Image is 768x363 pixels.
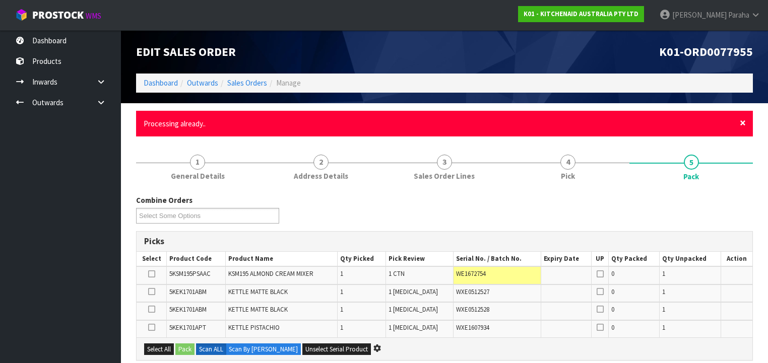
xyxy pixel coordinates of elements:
[228,305,288,314] span: KETTLE MATTE BLACK
[137,252,167,266] th: Select
[228,323,280,332] span: KETTLE PISTACHIO
[340,323,343,332] span: 1
[196,343,226,355] label: Scan ALL
[684,155,699,170] span: 5
[561,171,575,181] span: Pick
[167,252,226,266] th: Product Code
[721,252,752,266] th: Action
[169,305,207,314] span: 5KEK1701ABM
[518,6,644,22] a: K01 - KITCHENAID AUSTRALIA PTY LTD
[662,323,665,332] span: 1
[611,269,614,278] span: 0
[662,287,665,296] span: 1
[728,10,749,20] span: Paraha
[144,119,206,128] span: Processing already..
[560,155,575,170] span: 4
[313,155,329,170] span: 2
[337,252,386,266] th: Qty Picked
[454,252,541,266] th: Serial No. / Batch No.
[456,269,486,278] span: WE1672754
[136,195,193,205] label: Combine Orders
[662,269,665,278] span: 1
[144,237,745,246] h3: Picks
[340,305,343,314] span: 1
[144,78,178,88] a: Dashboard
[226,343,301,355] label: Scan By [PERSON_NAME]
[187,78,218,88] a: Outwards
[683,171,699,182] span: Pack
[611,287,614,296] span: 0
[456,305,489,314] span: WXE0512528
[662,305,665,314] span: 1
[144,343,174,355] button: Select All
[169,287,207,296] span: 5KEK1701ABM
[169,323,206,332] span: 5KEK1701APT
[591,252,608,266] th: UP
[226,252,338,266] th: Product Name
[740,116,746,130] span: ×
[32,9,84,22] span: ProStock
[171,171,225,181] span: General Details
[228,269,313,278] span: KSM195 ALMOND CREAM MIXER
[611,305,614,314] span: 0
[672,10,727,20] span: [PERSON_NAME]
[659,44,753,59] span: K01-ORD0077955
[227,78,267,88] a: Sales Orders
[228,287,288,296] span: KETTLE MATTE BLACK
[302,343,371,355] button: Unselect Serial Product
[389,287,438,296] span: 1 [MEDICAL_DATA]
[386,252,454,266] th: Pick Review
[340,287,343,296] span: 1
[294,171,348,181] span: Address Details
[86,11,101,21] small: WMS
[175,343,195,355] button: Pack
[456,287,489,296] span: WXE0512527
[389,305,438,314] span: 1 [MEDICAL_DATA]
[437,155,452,170] span: 3
[456,323,489,332] span: WXE1607934
[541,252,592,266] th: Expiry Date
[414,171,475,181] span: Sales Order Lines
[15,9,28,21] img: cube-alt.png
[169,269,211,278] span: 5KSM195PSAAC
[611,323,614,332] span: 0
[340,269,343,278] span: 1
[136,44,236,59] span: Edit Sales Order
[190,155,205,170] span: 1
[609,252,660,266] th: Qty Packed
[389,323,438,332] span: 1 [MEDICAL_DATA]
[276,78,301,88] span: Manage
[389,269,405,278] span: 1 CTN
[524,10,638,18] strong: K01 - KITCHENAID AUSTRALIA PTY LTD
[660,252,721,266] th: Qty Unpacked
